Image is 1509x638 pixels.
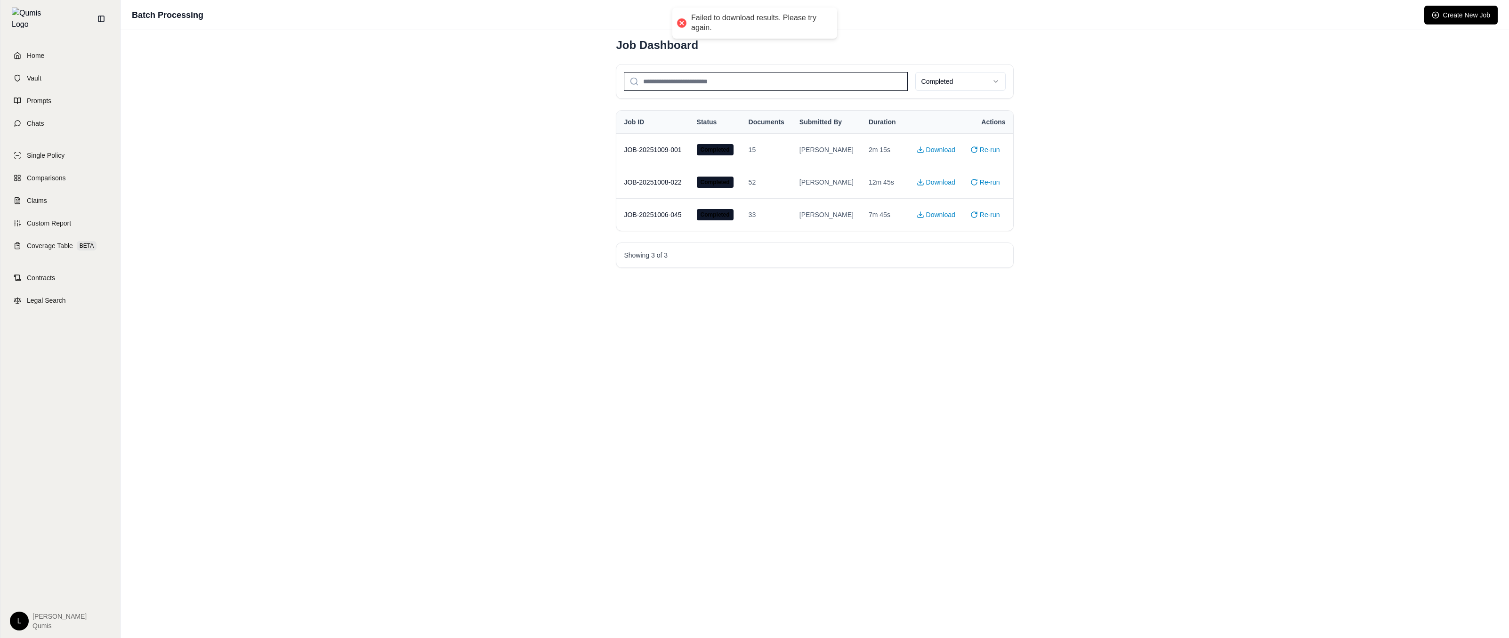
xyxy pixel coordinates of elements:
a: Custom Report [6,213,114,234]
span: Completed [697,177,734,188]
a: Home [6,45,114,66]
span: Chats [27,119,44,128]
span: Legal Search [27,296,66,305]
button: Collapse sidebar [94,11,109,26]
a: Coverage TableBETA [6,235,114,256]
a: Contracts [6,267,114,288]
span: Comparisons [27,173,65,183]
td: 12m 45s [861,166,904,198]
button: Download [911,174,961,191]
td: [PERSON_NAME] [792,133,861,166]
td: 52 [741,166,792,198]
p: Showing 3 of 3 [624,250,668,260]
a: Comparisons [6,168,114,188]
span: Prompts [27,96,51,105]
span: Claims [27,196,47,205]
div: L [10,612,29,630]
td: 15 [741,133,792,166]
th: Submitted By [792,111,861,133]
td: [PERSON_NAME] [792,198,861,231]
td: JOB-20251009-001 [616,133,689,166]
td: JOB-20251008-022 [616,166,689,198]
span: Vault [27,73,41,83]
button: Re-run [965,206,1006,223]
span: Completed [697,144,734,155]
span: Coverage Table [27,241,73,250]
th: Documents [741,111,792,133]
td: 7m 45s [861,198,904,231]
span: Qumis [32,621,87,630]
th: Job ID [616,111,689,133]
a: Prompts [6,90,114,111]
h1: Job Dashboard [616,38,698,53]
a: Claims [6,190,114,211]
button: Re-run [965,141,1006,158]
td: 2m 15s [861,133,904,166]
th: Actions [904,111,1013,133]
span: Home [27,51,44,60]
th: Status [689,111,741,133]
img: Qumis Logo [12,8,47,30]
a: Chats [6,113,114,134]
h1: Batch Processing [132,8,203,22]
td: 33 [741,198,792,231]
button: Download [911,141,961,158]
a: Single Policy [6,145,114,166]
a: Legal Search [6,290,114,311]
th: Duration [861,111,904,133]
span: Custom Report [27,218,71,228]
button: Download [911,206,961,223]
button: Create New Job [1424,6,1498,24]
span: BETA [77,241,97,250]
span: Contracts [27,273,55,283]
a: Vault [6,68,114,89]
td: JOB-20251006-045 [616,198,689,231]
span: Single Policy [27,151,65,160]
button: Re-run [965,174,1006,191]
td: [PERSON_NAME] [792,166,861,198]
div: Failed to download results. Please try again. [691,13,828,33]
span: Completed [697,209,734,220]
span: [PERSON_NAME] [32,612,87,621]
